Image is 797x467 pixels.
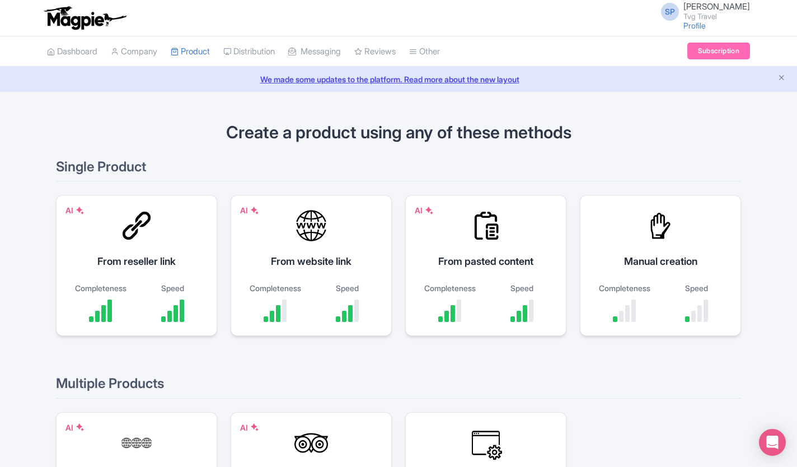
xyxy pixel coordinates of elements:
[759,429,786,456] div: Open Intercom Messenger
[594,282,655,294] div: Completeness
[65,204,85,216] div: AI
[76,423,85,432] img: AI Symbol
[240,204,259,216] div: AI
[317,282,378,294] div: Speed
[56,376,741,398] h2: Multiple Products
[171,36,210,67] a: Product
[683,1,750,12] span: [PERSON_NAME]
[425,206,434,215] img: AI Symbol
[250,206,259,215] img: AI Symbol
[56,123,741,142] h1: Create a product using any of these methods
[419,282,480,294] div: Completeness
[777,72,786,85] button: Close announcement
[580,195,741,349] a: Manual creation Completeness Speed
[223,36,275,67] a: Distribution
[354,36,396,67] a: Reviews
[56,160,741,181] h2: Single Product
[661,3,679,21] span: SP
[245,282,306,294] div: Completeness
[666,282,727,294] div: Speed
[409,36,440,67] a: Other
[47,36,97,67] a: Dashboard
[491,282,552,294] div: Speed
[142,282,203,294] div: Speed
[288,36,341,67] a: Messaging
[70,282,131,294] div: Completeness
[7,73,790,85] a: We made some updates to the platform. Read more about the new layout
[240,422,259,433] div: AI
[65,422,85,433] div: AI
[41,6,128,30] img: logo-ab69f6fb50320c5b225c76a69d11143b.png
[654,2,750,20] a: SP [PERSON_NAME] Tvg Travel
[250,423,259,432] img: AI Symbol
[415,204,434,216] div: AI
[111,36,157,67] a: Company
[245,254,378,269] div: From website link
[683,13,750,20] small: Tvg Travel
[70,254,203,269] div: From reseller link
[687,43,750,59] a: Subscription
[76,206,85,215] img: AI Symbol
[683,21,706,30] a: Profile
[419,254,552,269] div: From pasted content
[594,254,727,269] div: Manual creation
